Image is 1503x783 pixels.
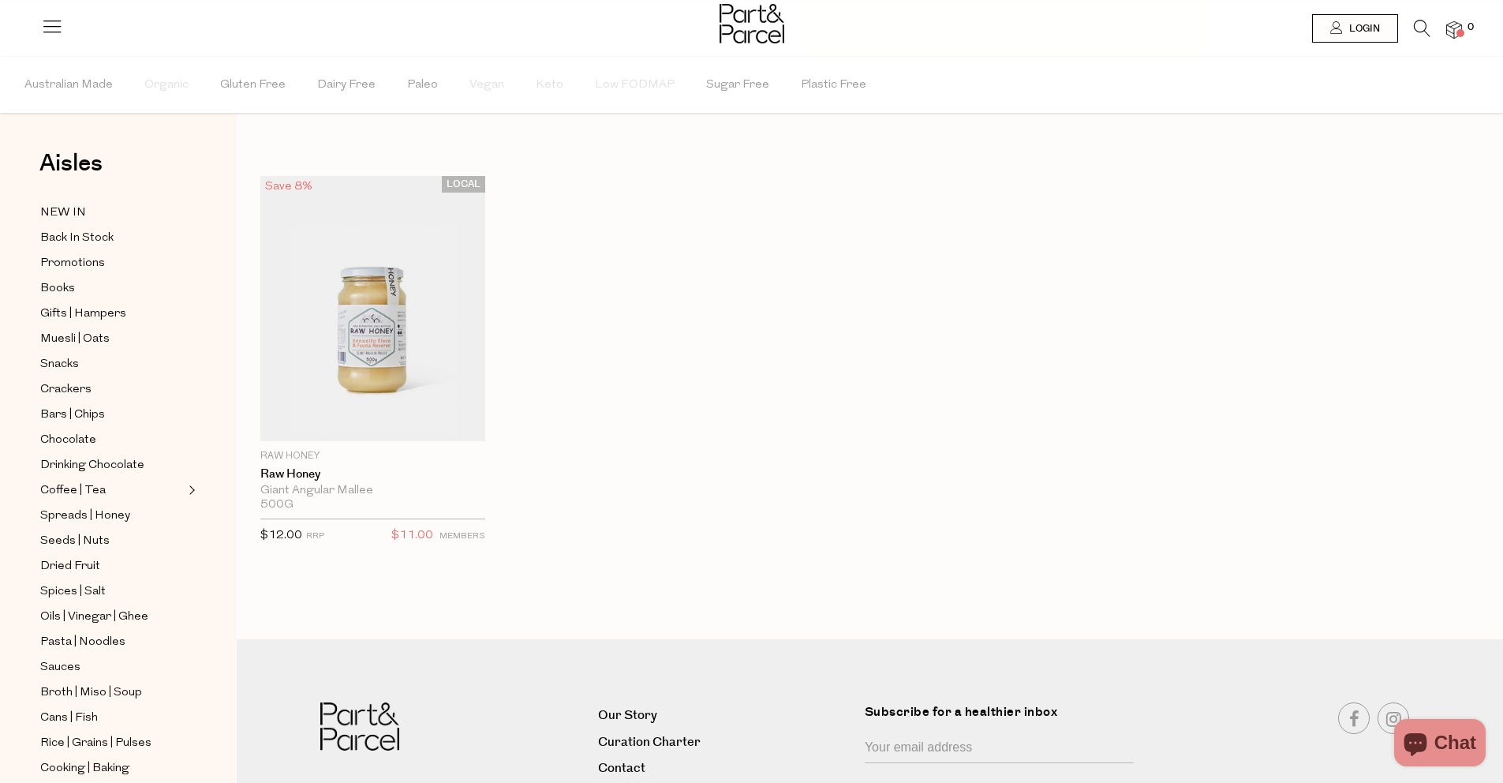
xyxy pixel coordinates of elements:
[260,176,485,441] img: Raw Honey
[40,229,114,248] span: Back In Stock
[598,758,853,779] a: Contact
[40,279,184,298] a: Books
[469,58,504,113] span: Vegan
[40,330,110,349] span: Muesli | Oats
[39,152,103,191] a: Aisles
[391,526,433,546] span: $11.00
[260,498,293,512] span: 500G
[39,146,103,181] span: Aisles
[40,279,75,298] span: Books
[40,354,184,374] a: Snacks
[40,759,184,778] a: Cooking | Baking
[40,481,106,500] span: Coffee | Tea
[40,759,129,778] span: Cooking | Baking
[40,582,184,601] a: Spices | Salt
[260,176,317,197] div: Save 8%
[40,557,100,576] span: Dried Fruit
[40,608,148,627] span: Oils | Vinegar | Ghee
[40,733,184,753] a: Rice | Grains | Pulses
[185,481,196,500] button: Expand/Collapse Coffee | Tea
[40,430,184,450] a: Chocolate
[40,253,184,273] a: Promotions
[40,405,184,425] a: Bars | Chips
[40,455,184,475] a: Drinking Chocolate
[306,532,324,541] small: RRP
[40,456,144,475] span: Drinking Chocolate
[40,507,130,526] span: Spreads | Honey
[1389,719,1490,770] inbox-online-store-chat: Shopify online store chat
[40,355,79,374] span: Snacks
[40,329,184,349] a: Muesli | Oats
[598,705,853,726] a: Our Story
[801,58,866,113] span: Plastic Free
[24,58,113,113] span: Australian Made
[1312,14,1398,43] a: Login
[706,58,769,113] span: Sugar Free
[40,406,105,425] span: Bars | Chips
[40,228,184,248] a: Back In Stock
[865,702,1143,733] label: Subscribe for a healthier inbox
[40,506,184,526] a: Spreads | Honey
[40,734,151,753] span: Rice | Grains | Pulses
[1345,22,1380,36] span: Login
[40,431,96,450] span: Chocolate
[40,709,98,728] span: Cans | Fish
[40,684,142,702] span: Broth | Miso | Soup
[595,58,675,113] span: Low FODMAP
[40,305,126,324] span: Gifts | Hampers
[40,633,125,652] span: Pasta | Noodles
[40,380,184,399] a: Crackers
[439,532,485,541] small: MEMBERS
[40,380,92,399] span: Crackers
[40,531,184,551] a: Seeds | Nuts
[1446,21,1462,38] a: 0
[40,683,184,702] a: Broth | Miso | Soup
[40,607,184,627] a: Oils | Vinegar | Ghee
[317,58,376,113] span: Dairy Free
[260,484,485,498] div: Giant Angular Mallee
[40,583,106,601] span: Spices | Salt
[40,532,110,551] span: Seeds | Nuts
[320,702,399,751] img: Part&Parcel
[40,304,184,324] a: Gifts | Hampers
[40,204,86,223] span: NEW IN
[407,58,438,113] span: Paleo
[536,58,563,113] span: Keto
[220,58,286,113] span: Gluten Free
[1464,21,1478,35] span: 0
[40,657,184,677] a: Sauces
[260,467,485,481] a: Raw Honey
[260,530,302,541] span: $12.00
[442,176,485,193] span: LOCAL
[40,203,184,223] a: NEW IN
[260,449,485,463] p: Raw Honey
[598,732,853,753] a: Curation Charter
[40,658,80,677] span: Sauces
[865,733,1134,763] input: Your email address
[40,556,184,576] a: Dried Fruit
[40,632,184,652] a: Pasta | Noodles
[40,708,184,728] a: Cans | Fish
[144,58,189,113] span: Organic
[40,481,184,500] a: Coffee | Tea
[40,254,105,273] span: Promotions
[720,4,784,43] img: Part&Parcel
